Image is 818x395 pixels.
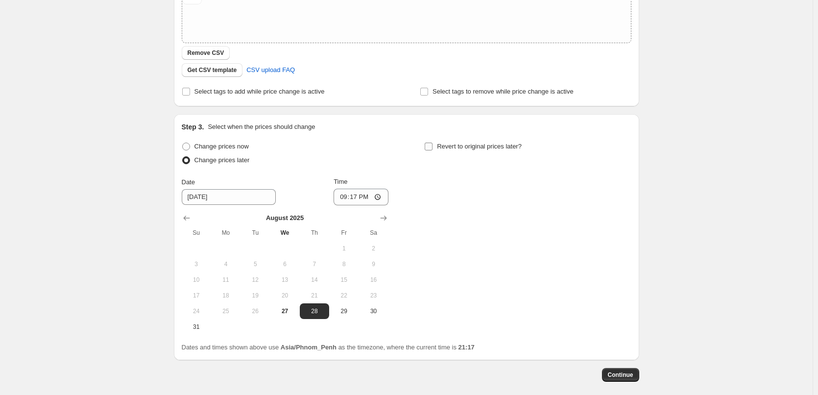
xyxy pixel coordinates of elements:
button: Wednesday August 6 2025 [270,256,299,272]
span: Select tags to remove while price change is active [433,88,574,95]
span: Date [182,178,195,186]
span: 29 [333,307,355,315]
span: 27 [274,307,295,315]
span: Get CSV template [188,66,237,74]
span: 6 [274,260,295,268]
button: Today Wednesday August 27 2025 [270,303,299,319]
button: Sunday August 24 2025 [182,303,211,319]
button: Get CSV template [182,63,243,77]
button: Sunday August 3 2025 [182,256,211,272]
button: Saturday August 23 2025 [359,288,388,303]
span: 11 [215,276,237,284]
span: Tu [244,229,266,237]
button: Saturday August 2 2025 [359,241,388,256]
span: 18 [215,292,237,299]
input: 8/27/2025 [182,189,276,205]
span: We [274,229,295,237]
span: 9 [362,260,384,268]
span: 30 [362,307,384,315]
th: Thursday [300,225,329,241]
span: 21 [304,292,325,299]
b: Asia/Phnom_Penh [281,344,337,351]
span: 3 [186,260,207,268]
span: 22 [333,292,355,299]
h2: Step 3. [182,122,204,132]
button: Saturday August 9 2025 [359,256,388,272]
button: Thursday August 7 2025 [300,256,329,272]
p: Select when the prices should change [208,122,315,132]
span: 17 [186,292,207,299]
span: Revert to original prices later? [437,143,522,150]
input: 12:00 [334,189,388,205]
span: 15 [333,276,355,284]
span: Change prices later [194,156,250,164]
span: Fr [333,229,355,237]
span: 24 [186,307,207,315]
span: 12 [244,276,266,284]
span: 16 [362,276,384,284]
span: 5 [244,260,266,268]
button: Continue [602,368,639,382]
th: Saturday [359,225,388,241]
span: Change prices now [194,143,249,150]
b: 21:17 [458,344,475,351]
button: Friday August 22 2025 [329,288,359,303]
button: Sunday August 31 2025 [182,319,211,335]
th: Wednesday [270,225,299,241]
button: Thursday August 14 2025 [300,272,329,288]
span: 13 [274,276,295,284]
button: Show previous month, July 2025 [180,211,193,225]
button: Friday August 15 2025 [329,272,359,288]
button: Sunday August 17 2025 [182,288,211,303]
span: 20 [274,292,295,299]
span: 14 [304,276,325,284]
button: Friday August 1 2025 [329,241,359,256]
span: 23 [362,292,384,299]
span: 1 [333,245,355,252]
th: Tuesday [241,225,270,241]
span: 26 [244,307,266,315]
span: 8 [333,260,355,268]
span: 31 [186,323,207,331]
button: Friday August 8 2025 [329,256,359,272]
span: Dates and times shown above use as the timezone, where the current time is [182,344,475,351]
a: CSV upload FAQ [241,62,301,78]
span: Select tags to add while price change is active [194,88,325,95]
span: Sa [362,229,384,237]
span: 4 [215,260,237,268]
button: Friday August 29 2025 [329,303,359,319]
span: 25 [215,307,237,315]
button: Tuesday August 26 2025 [241,303,270,319]
span: Time [334,178,347,185]
span: Mo [215,229,237,237]
span: 7 [304,260,325,268]
button: Monday August 18 2025 [211,288,241,303]
button: Saturday August 30 2025 [359,303,388,319]
th: Sunday [182,225,211,241]
span: CSV upload FAQ [246,65,295,75]
button: Show next month, September 2025 [377,211,390,225]
span: Th [304,229,325,237]
span: 19 [244,292,266,299]
span: 28 [304,307,325,315]
span: 2 [362,245,384,252]
button: Wednesday August 13 2025 [270,272,299,288]
button: Sunday August 10 2025 [182,272,211,288]
span: Continue [608,371,633,379]
button: Monday August 25 2025 [211,303,241,319]
th: Friday [329,225,359,241]
span: 10 [186,276,207,284]
button: Tuesday August 12 2025 [241,272,270,288]
button: Wednesday August 20 2025 [270,288,299,303]
button: Monday August 11 2025 [211,272,241,288]
button: Monday August 4 2025 [211,256,241,272]
button: Saturday August 16 2025 [359,272,388,288]
span: Remove CSV [188,49,224,57]
button: Tuesday August 19 2025 [241,288,270,303]
button: Remove CSV [182,46,230,60]
button: Thursday August 21 2025 [300,288,329,303]
span: Su [186,229,207,237]
th: Monday [211,225,241,241]
button: Tuesday August 5 2025 [241,256,270,272]
button: Thursday August 28 2025 [300,303,329,319]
